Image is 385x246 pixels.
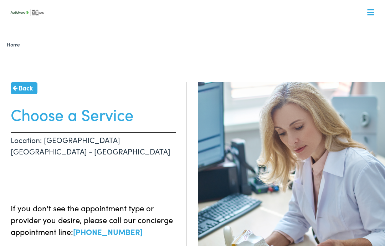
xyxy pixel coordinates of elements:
span: Back [19,83,33,93]
p: If you don't see the appointment type or provider you desire, please call our concierge appointme... [11,202,176,237]
a: [PHONE_NUMBER] [73,226,143,237]
a: What We Offer [13,29,378,51]
a: Back [11,82,37,94]
p: Location: [GEOGRAPHIC_DATA] [GEOGRAPHIC_DATA] - [GEOGRAPHIC_DATA] [11,132,176,159]
a: Home [7,41,24,48]
h1: Choose a Service [11,105,176,124]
